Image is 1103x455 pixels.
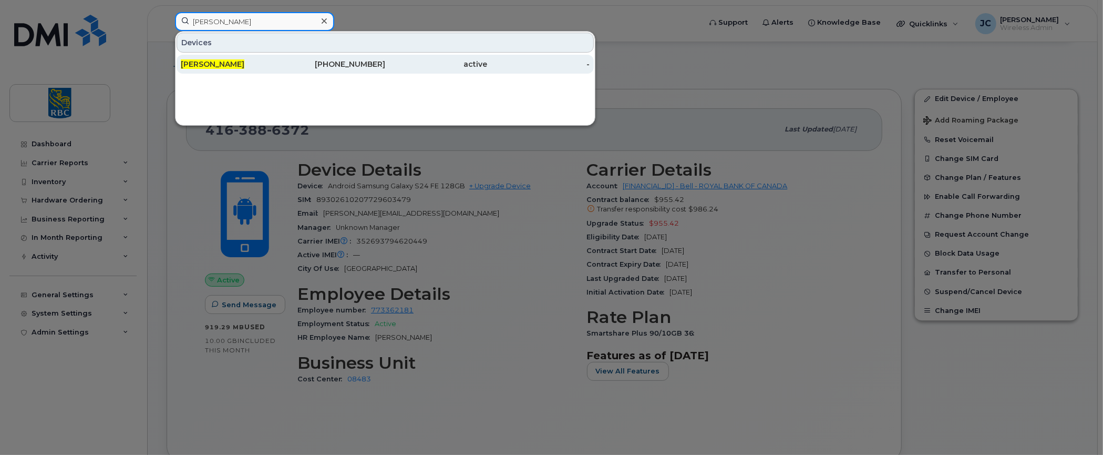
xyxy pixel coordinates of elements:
[177,55,594,74] a: [PERSON_NAME][PHONE_NUMBER]active-
[181,59,244,69] span: [PERSON_NAME]
[283,59,386,69] div: [PHONE_NUMBER]
[175,12,334,31] input: Find something...
[177,33,594,53] div: Devices
[488,59,590,69] div: -
[385,59,488,69] div: active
